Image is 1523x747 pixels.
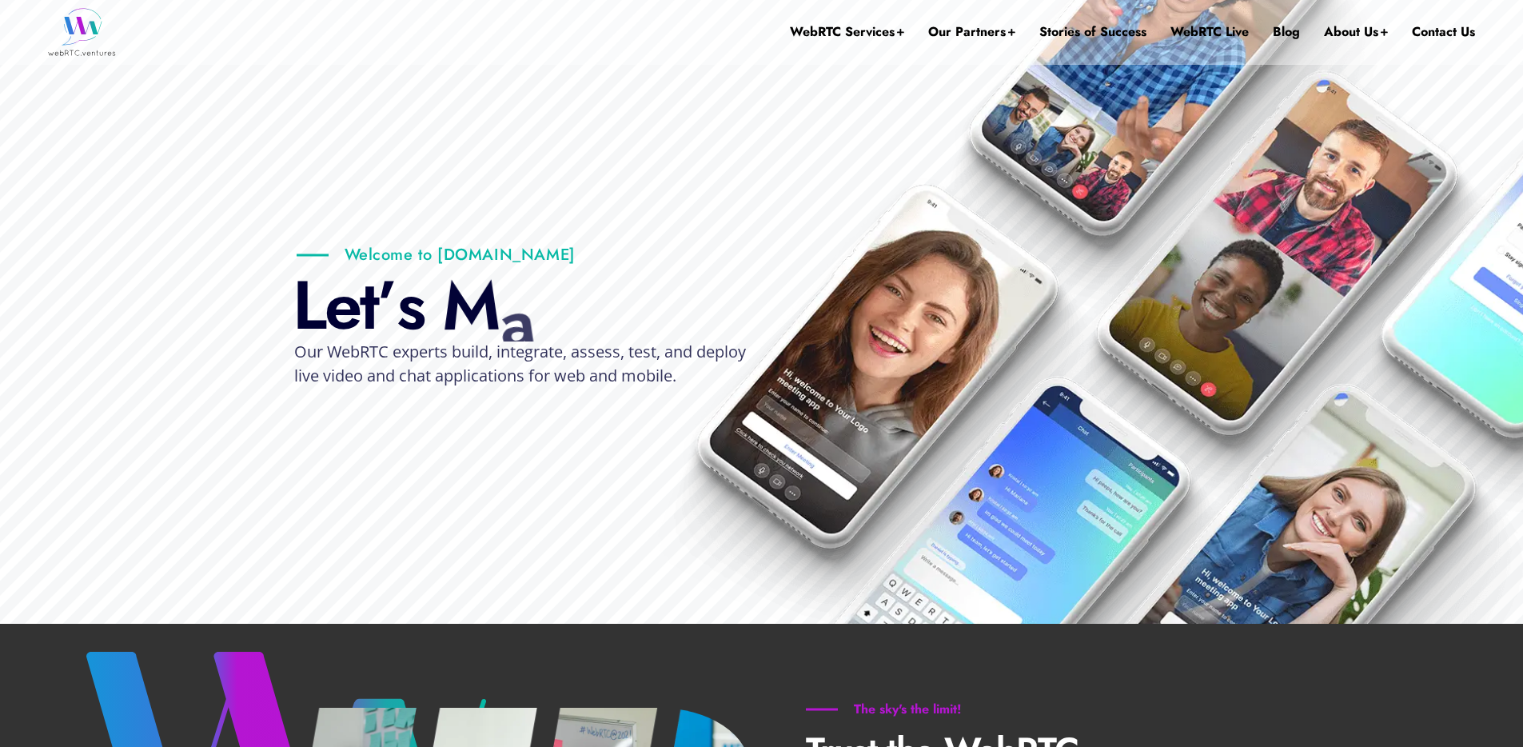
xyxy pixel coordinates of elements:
div: a [493,285,536,361]
p: Welcome to [DOMAIN_NAME] [297,245,576,265]
div: s [397,270,424,342]
div: L [293,270,325,342]
span: Our WebRTC experts build, integrate, assess, test, and deploy live video and chat applications fo... [294,341,746,386]
div: t [360,270,377,342]
div: e [325,270,360,342]
div: M [441,270,499,342]
div: ’ [377,270,397,342]
img: WebRTC.ventures [48,8,116,56]
h6: The sky's the limit! [806,701,1010,717]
